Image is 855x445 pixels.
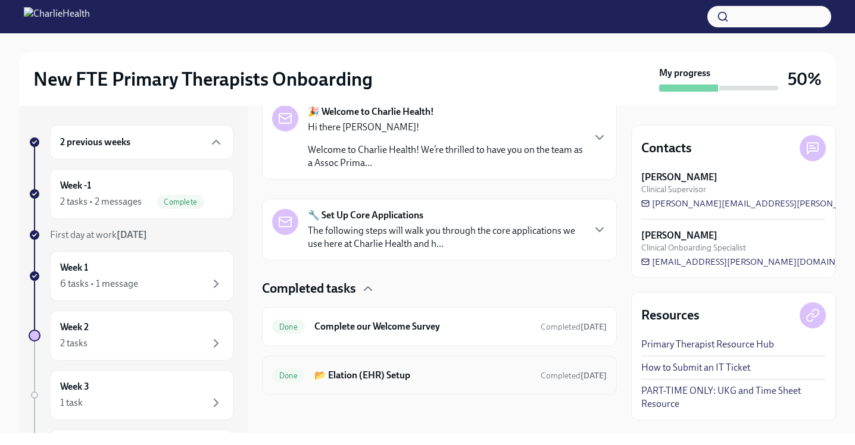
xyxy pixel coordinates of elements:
[641,184,706,195] span: Clinical Supervisor
[60,337,88,350] div: 2 tasks
[272,317,607,336] a: DoneComplete our Welcome SurveyCompleted[DATE]
[60,277,138,290] div: 6 tasks • 1 message
[50,125,233,159] div: 2 previous weeks
[29,370,233,420] a: Week 31 task
[33,67,373,91] h2: New FTE Primary Therapists Onboarding
[641,171,717,184] strong: [PERSON_NAME]
[60,179,91,192] h6: Week -1
[50,229,147,240] span: First day at work
[641,242,746,253] span: Clinical Onboarding Specialist
[641,361,750,374] a: How to Submit an IT Ticket
[24,7,90,26] img: CharlieHealth
[641,306,700,324] h4: Resources
[60,321,89,334] h6: Week 2
[308,224,583,250] p: The following steps will walk you through the core applications we use here at Charlie Health and...
[541,321,607,333] span: September 8th, 2025 16:11
[60,396,83,409] div: 1 task
[60,195,142,208] div: 2 tasks • 2 messages
[272,371,305,380] span: Done
[314,320,531,333] h6: Complete our Welcome Survey
[314,369,531,382] h6: 📂 Elation (EHR) Setup
[659,67,710,80] strong: My progress
[29,228,233,242] a: First day at work[DATE]
[262,280,356,297] h4: Completed tasks
[157,198,204,206] span: Complete
[541,370,607,381] span: September 8th, 2025 16:29
[60,380,89,393] h6: Week 3
[788,68,822,90] h3: 50%
[60,136,130,149] h6: 2 previous weeks
[272,322,305,331] span: Done
[308,105,434,118] strong: 🎉 Welcome to Charlie Health!
[641,139,692,157] h4: Contacts
[641,384,826,410] a: PART-TIME ONLY: UKG and Time Sheet Resource
[60,261,88,274] h6: Week 1
[29,311,233,361] a: Week 22 tasks
[541,371,607,381] span: Completed
[641,338,774,351] a: Primary Therapist Resource Hub
[581,322,607,332] strong: [DATE]
[641,229,717,242] strong: [PERSON_NAME]
[308,209,423,222] strong: 🔧 Set Up Core Applications
[581,371,607,381] strong: [DATE]
[117,229,147,240] strong: [DATE]
[308,121,583,134] p: Hi there [PERSON_NAME]!
[272,366,607,385] a: Done📂 Elation (EHR) SetupCompleted[DATE]
[29,169,233,219] a: Week -12 tasks • 2 messagesComplete
[262,280,617,297] div: Completed tasks
[308,143,583,170] p: Welcome to Charlie Health! We’re thrilled to have you on the team as a Assoc Prima...
[29,251,233,301] a: Week 16 tasks • 1 message
[541,322,607,332] span: Completed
